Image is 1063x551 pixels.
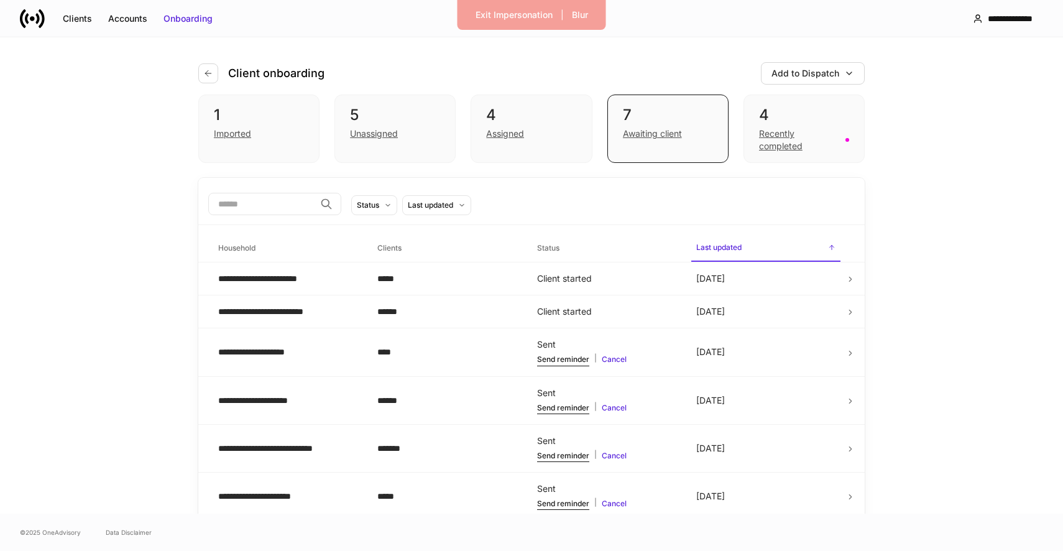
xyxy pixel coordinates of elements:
div: Exit Impersonation [476,9,553,21]
div: Sent [537,338,676,351]
div: Blur [572,9,588,21]
td: Client started [527,262,686,295]
div: Awaiting client [623,127,682,140]
div: Status [357,199,379,211]
button: Add to Dispatch [761,62,865,85]
span: Last updated [691,235,840,262]
span: Clients [372,236,522,261]
div: Add to Dispatch [771,67,839,80]
button: Blur [564,5,596,25]
td: [DATE] [686,295,845,328]
td: [DATE] [686,424,845,472]
button: Clients [55,9,100,29]
div: 4Assigned [471,95,592,163]
div: Onboarding [163,12,213,25]
div: Clients [63,12,92,25]
td: [DATE] [686,376,845,424]
button: Last updated [402,195,471,215]
div: Sent [537,387,676,399]
div: | [537,450,676,462]
div: 4 [486,105,576,125]
div: Recently completed [759,127,838,152]
td: [DATE] [686,472,845,520]
div: | [537,402,676,414]
button: Exit Impersonation [467,5,561,25]
button: Accounts [100,9,155,29]
div: 7 [623,105,713,125]
div: Unassigned [350,127,398,140]
h6: Household [218,242,255,254]
td: [DATE] [686,328,845,376]
div: 7Awaiting client [607,95,729,163]
button: Cancel [602,402,627,414]
div: | [537,353,676,366]
div: 1Imported [198,95,320,163]
div: Sent [537,483,676,495]
div: | [537,498,676,510]
div: Accounts [108,12,147,25]
span: © 2025 OneAdvisory [20,527,81,537]
div: 5Unassigned [334,95,456,163]
button: Onboarding [155,9,221,29]
td: Client started [527,295,686,328]
button: Send reminder [537,450,589,462]
div: Sent [537,435,676,447]
div: Assigned [486,127,524,140]
button: Cancel [602,450,627,462]
button: Cancel [602,498,627,510]
div: 5 [350,105,440,125]
h4: Client onboarding [228,66,324,81]
div: Last updated [408,199,453,211]
a: Data Disclaimer [106,527,152,537]
h6: Status [537,242,559,254]
button: Cancel [602,353,627,366]
button: Status [351,195,397,215]
td: [DATE] [686,262,845,295]
div: 1 [214,105,304,125]
span: Household [213,236,362,261]
button: Send reminder [537,498,589,510]
button: Send reminder [537,402,589,414]
div: 4Recently completed [743,95,865,163]
div: 4 [759,105,849,125]
div: Imported [214,127,251,140]
h6: Clients [377,242,402,254]
h6: Last updated [696,241,742,253]
button: Send reminder [537,353,589,366]
span: Status [532,236,681,261]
